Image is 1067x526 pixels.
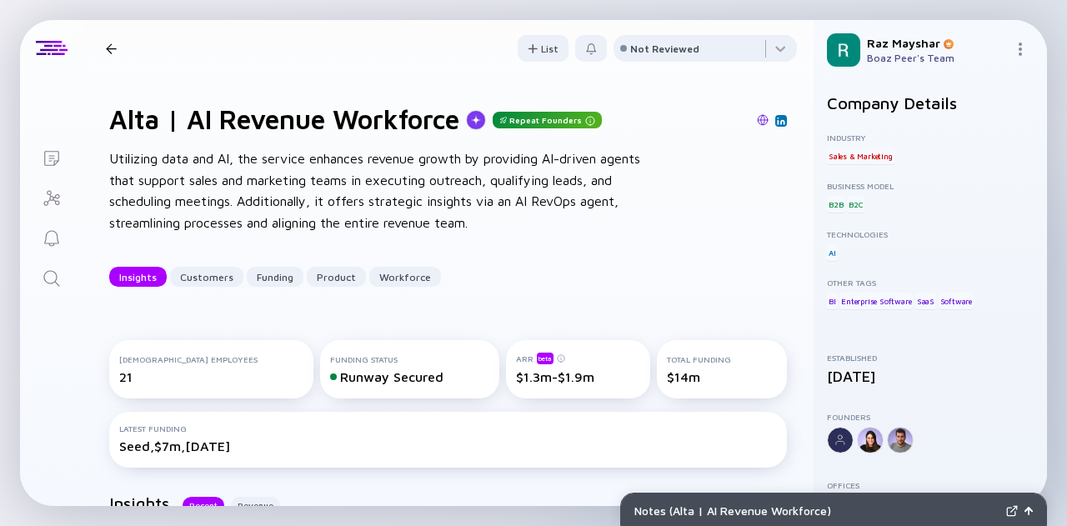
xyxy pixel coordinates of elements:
a: Search [20,257,83,297]
div: Raz Mayshar [867,36,1007,50]
div: 21 [119,369,303,384]
div: Other Tags [827,278,1034,288]
a: Reminders [20,217,83,257]
div: $1.3m-$1.9m [516,369,640,384]
img: Expand Notes [1006,505,1018,517]
img: Raz Profile Picture [827,33,860,67]
div: ARR [516,352,640,364]
div: Repeat Founders [493,112,602,128]
button: List [518,35,569,62]
div: Funding [247,264,303,290]
div: Workforce [369,264,441,290]
div: Founders [827,412,1034,422]
div: beta [537,353,554,364]
div: BI [827,293,838,309]
a: Investor Map [20,177,83,217]
div: Customers [170,264,243,290]
div: Industry [827,133,1034,143]
div: Total Funding [667,354,777,364]
h2: Insights [109,493,169,513]
div: List [518,36,569,62]
button: Revenue [231,497,280,513]
div: Insights [109,264,167,290]
div: Sales & Marketing [827,148,894,164]
div: Technologies [827,229,1034,239]
div: Software [939,293,974,309]
button: Insights [109,267,167,287]
img: Menu [1014,43,1027,56]
img: Alta | AI Revenue Workforce Website [757,114,769,126]
div: Not Reviewed [630,43,699,55]
div: Seed, $7m, [DATE] [119,438,777,453]
div: Product [307,264,366,290]
div: Latest Funding [119,423,777,433]
div: B2C [847,196,864,213]
img: Open Notes [1024,507,1033,515]
div: [DEMOGRAPHIC_DATA] Employees [119,354,303,364]
div: Funding Status [330,354,489,364]
div: Runway Secured [330,369,489,384]
div: Utilizing data and AI, the service enhances revenue growth by providing AI-driven agents that sup... [109,148,643,233]
div: Established [827,353,1034,363]
img: Alta | AI Revenue Workforce Linkedin Page [777,117,785,125]
div: [DATE] [827,368,1034,385]
h1: Alta | AI Revenue Workforce [109,103,459,135]
button: Product [307,267,366,287]
div: Boaz Peer's Team [867,52,1007,64]
div: B2B [827,196,844,213]
button: Funding [247,267,303,287]
a: Lists [20,137,83,177]
button: Customers [170,267,243,287]
div: Offices [827,480,1034,490]
h2: Company Details [827,93,1034,113]
div: AI [827,244,838,261]
div: Business Model [827,181,1034,191]
button: Recent [183,497,224,513]
div: $14m [667,369,777,384]
div: SaaS [915,293,936,309]
div: Enterprise Software [839,293,913,309]
div: Notes ( Alta | AI Revenue Workforce ) [634,503,999,518]
button: Workforce [369,267,441,287]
